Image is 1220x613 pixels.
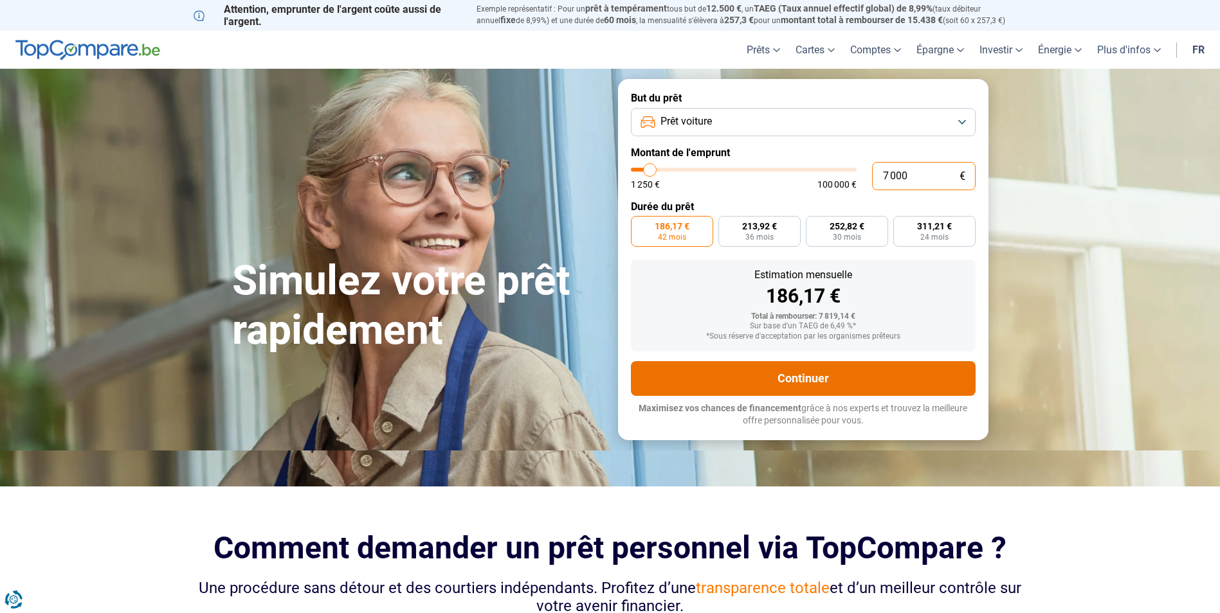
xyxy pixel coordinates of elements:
span: 30 mois [833,233,861,241]
span: 24 mois [920,233,949,241]
div: Estimation mensuelle [641,270,965,280]
span: prêt à tempérament [585,3,667,13]
a: Énergie [1030,31,1089,69]
span: 1 250 € [631,180,660,189]
span: 213,92 € [742,222,777,231]
p: grâce à nos experts et trouvez la meilleure offre personnalisée pour vous. [631,402,976,427]
span: 257,3 € [724,15,754,25]
a: Épargne [909,31,972,69]
a: Prêts [739,31,788,69]
div: *Sous réserve d'acceptation par les organismes prêteurs [641,332,965,341]
span: TAEG (Taux annuel effectif global) de 8,99% [754,3,933,13]
span: 186,17 € [655,222,689,231]
p: Exemple représentatif : Pour un tous but de , un (taux débiteur annuel de 8,99%) et une durée de ... [477,3,1027,26]
label: Durée du prêt [631,200,976,213]
span: € [960,171,965,182]
button: Prêt voiture [631,108,976,136]
span: transparence totale [696,579,830,597]
span: 100 000 € [817,180,857,189]
a: Cartes [788,31,842,69]
span: fixe [500,15,516,25]
h2: Comment demander un prêt personnel via TopCompare ? [194,530,1027,565]
h1: Simulez votre prêt rapidement [232,256,603,355]
a: fr [1185,31,1212,69]
span: 60 mois [604,15,636,25]
span: 36 mois [745,233,774,241]
span: Prêt voiture [660,114,712,129]
span: 252,82 € [830,222,864,231]
span: 12.500 € [706,3,742,13]
label: Montant de l'emprunt [631,147,976,159]
span: Maximisez vos chances de financement [639,403,801,413]
div: Sur base d'un TAEG de 6,49 %* [641,322,965,331]
label: But du prêt [631,92,976,104]
a: Comptes [842,31,909,69]
span: 42 mois [658,233,686,241]
a: Investir [972,31,1030,69]
span: montant total à rembourser de 15.438 € [781,15,943,25]
div: 186,17 € [641,287,965,306]
p: Attention, emprunter de l'argent coûte aussi de l'argent. [194,3,461,28]
button: Continuer [631,361,976,396]
span: 311,21 € [917,222,952,231]
a: Plus d'infos [1089,31,1169,69]
div: Total à rembourser: 7 819,14 € [641,312,965,321]
img: TopCompare [15,40,160,60]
